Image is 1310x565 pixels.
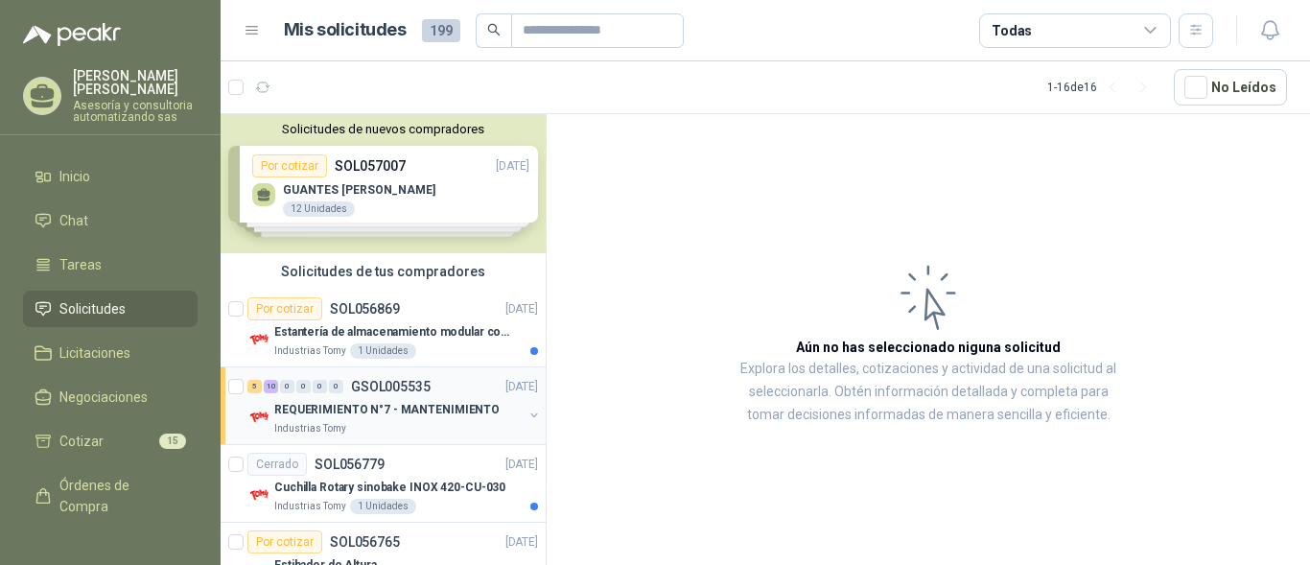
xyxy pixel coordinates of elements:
p: Asesoría y consultoria automatizando sas [73,100,198,123]
div: 0 [280,380,294,393]
button: No Leídos [1174,69,1287,106]
a: Cotizar15 [23,423,198,459]
div: Solicitudes de tus compradores [221,253,546,290]
p: [DATE] [505,378,538,396]
span: Chat [59,210,88,231]
span: search [487,23,501,36]
p: Estantería de almacenamiento modular con organizadores abiertos [274,323,513,341]
p: SOL056765 [330,535,400,549]
span: Licitaciones [59,342,130,364]
span: Inicio [59,166,90,187]
a: Por cotizarSOL056869[DATE] Company LogoEstantería de almacenamiento modular con organizadores abi... [221,290,546,367]
div: Por cotizar [247,530,322,553]
p: [DATE] [505,456,538,474]
p: REQUERIMIENTO N°7 - MANTENIMIENTO [274,401,500,419]
p: Industrias Tomy [274,499,346,514]
div: 1 Unidades [350,343,416,359]
span: Tareas [59,254,102,275]
p: [PERSON_NAME] [PERSON_NAME] [73,69,198,96]
div: Cerrado [247,453,307,476]
span: Cotizar [59,431,104,452]
p: Explora los detalles, cotizaciones y actividad de una solicitud al seleccionarla. Obtén informaci... [738,358,1118,427]
div: 10 [264,380,278,393]
a: Tareas [23,247,198,283]
span: 15 [159,434,186,449]
img: Logo peakr [23,23,121,46]
a: Solicitudes [23,291,198,327]
a: Chat [23,202,198,239]
p: SOL056869 [330,302,400,316]
span: 199 [422,19,460,42]
p: Industrias Tomy [274,421,346,436]
div: 0 [329,380,343,393]
img: Company Logo [247,483,270,506]
div: Todas [992,20,1032,41]
h3: Aún no has seleccionado niguna solicitud [796,337,1061,358]
p: GSOL005535 [351,380,431,393]
p: [DATE] [505,533,538,552]
div: 0 [313,380,327,393]
span: Solicitudes [59,298,126,319]
div: Por cotizar [247,297,322,320]
p: Industrias Tomy [274,343,346,359]
button: Solicitudes de nuevos compradores [228,122,538,136]
img: Company Logo [247,406,270,429]
img: Company Logo [247,328,270,351]
span: Negociaciones [59,387,148,408]
a: 5 10 0 0 0 0 GSOL005535[DATE] Company LogoREQUERIMIENTO N°7 - MANTENIMIENTOIndustrias Tomy [247,375,542,436]
div: Solicitudes de nuevos compradoresPor cotizarSOL057007[DATE] GUANTES [PERSON_NAME]12 UnidadesPor c... [221,114,546,253]
p: SOL056779 [315,458,385,471]
p: Cuchilla Rotary sinobake INOX 420-CU-030 [274,479,505,497]
a: Licitaciones [23,335,198,371]
a: CerradoSOL056779[DATE] Company LogoCuchilla Rotary sinobake INOX 420-CU-030Industrias Tomy1 Unidades [221,445,546,523]
a: Inicio [23,158,198,195]
a: Órdenes de Compra [23,467,198,525]
div: 1 Unidades [350,499,416,514]
span: Órdenes de Compra [59,475,179,517]
a: Negociaciones [23,379,198,415]
p: [DATE] [505,300,538,318]
div: 5 [247,380,262,393]
div: 1 - 16 de 16 [1047,72,1158,103]
div: 0 [296,380,311,393]
h1: Mis solicitudes [284,16,407,44]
